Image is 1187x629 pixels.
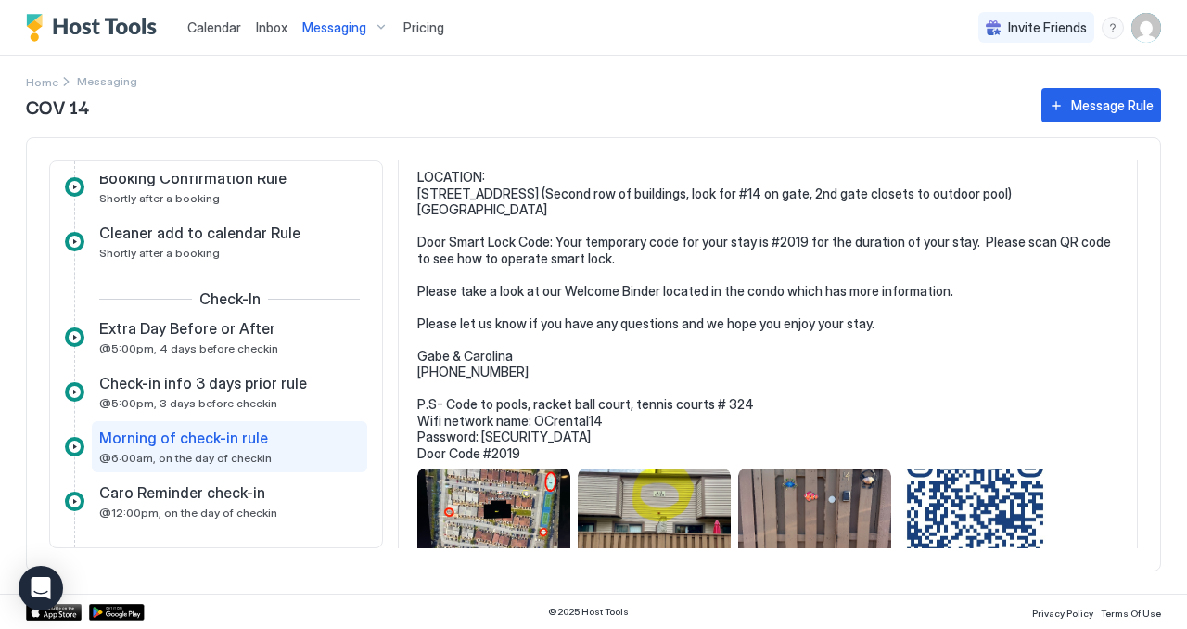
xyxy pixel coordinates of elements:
[1131,13,1161,43] div: User profile
[1032,602,1093,622] a: Privacy Policy
[187,19,241,35] span: Calendar
[99,224,300,242] span: Cleaner add to calendar Rule
[1008,19,1087,36] span: Invite Friends
[256,19,287,35] span: Inbox
[899,469,1052,571] div: View image
[1102,17,1124,39] div: menu
[578,469,731,571] div: View image
[26,14,165,42] a: Host Tools Logo
[1101,608,1161,619] span: Terms Of Use
[26,71,58,91] div: Breadcrumb
[99,246,220,260] span: Shortly after a booking
[26,604,82,621] a: App Store
[256,18,287,37] a: Inbox
[99,169,287,187] span: Booking Confirmation Rule
[1101,602,1161,622] a: Terms Of Use
[99,429,268,447] span: Morning of check-in rule
[302,19,366,36] span: Messaging
[99,319,275,338] span: Extra Day Before or After
[99,374,307,392] span: Check-in info 3 days prior rule
[417,88,1118,462] pre: Hi {{Guest First Name}} {{Guest Last Name}}, Just wanted to touch base and wish you safe travels ...
[1041,88,1161,122] button: Message Rule
[1032,608,1093,619] span: Privacy Policy
[738,469,891,571] div: View image
[77,74,137,88] span: Breadcrumb
[417,469,570,571] div: View image
[26,75,58,89] span: Home
[26,71,58,91] a: Home
[199,289,261,308] span: Check-In
[99,191,220,205] span: Shortly after a booking
[99,451,272,465] span: @6:00am, on the day of checkin
[1071,96,1154,115] div: Message Rule
[99,483,265,502] span: Caro Reminder check-in
[548,606,629,618] span: © 2025 Host Tools
[99,396,277,410] span: @5:00pm, 3 days before checkin
[89,604,145,621] a: Google Play Store
[403,19,444,36] span: Pricing
[187,18,241,37] a: Calendar
[26,92,1023,120] span: COV 14
[99,341,278,355] span: @5:00pm, 4 days before checkin
[19,566,63,610] div: Open Intercom Messenger
[99,506,277,520] span: @12:00pm, on the day of checkin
